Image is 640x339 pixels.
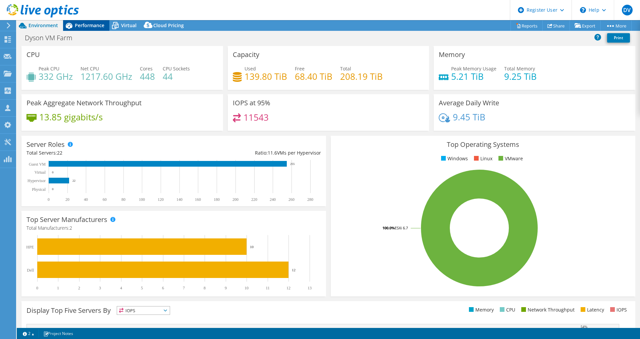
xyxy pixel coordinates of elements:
[69,225,72,231] span: 2
[244,114,269,121] h4: 11543
[290,162,295,166] text: 255
[174,149,321,157] div: Ratio: VMs per Hypervisor
[117,306,170,315] span: IOPS
[29,162,46,167] text: Guest VM
[26,224,321,232] h4: Total Manufacturers:
[183,286,185,290] text: 7
[233,99,270,107] h3: IOPS at 95%
[26,51,40,58] h3: CPU
[268,150,277,156] span: 11.6
[439,99,499,107] h3: Average Daily Write
[382,225,395,230] tspan: 100.0%
[251,197,257,202] text: 220
[18,329,39,338] a: 2
[35,170,46,175] text: Virtual
[225,286,227,290] text: 9
[153,22,184,29] span: Cloud Pricing
[121,197,125,202] text: 80
[292,268,296,272] text: 12
[26,149,174,157] div: Total Servers:
[22,34,83,42] h1: Dyson VM Farm
[39,329,78,338] a: Project Notes
[607,33,630,43] a: Print
[307,197,313,202] text: 280
[26,99,142,107] h3: Peak Aggregate Network Throughput
[36,286,38,290] text: 0
[295,65,305,72] span: Free
[308,286,312,290] text: 13
[81,73,132,80] h4: 1217.60 GHz
[439,51,465,58] h3: Memory
[504,65,535,72] span: Total Memory
[81,65,99,72] span: Net CPU
[29,22,58,29] span: Environment
[39,65,59,72] span: Peak CPU
[340,65,351,72] span: Total
[52,171,54,174] text: 0
[579,306,604,314] li: Latency
[266,286,270,290] text: 11
[27,268,34,273] text: Dell
[581,325,587,329] text: 54%
[295,73,332,80] h4: 68.40 TiB
[163,73,190,80] h4: 44
[75,22,104,29] span: Performance
[245,286,249,290] text: 10
[57,286,59,290] text: 1
[39,113,103,121] h4: 13.85 gigabits/s
[504,73,537,80] h4: 9.25 TiB
[84,197,88,202] text: 40
[520,306,575,314] li: Network Throughput
[141,286,143,290] text: 5
[245,65,256,72] span: Used
[453,113,485,121] h4: 9.45 TiB
[395,225,408,230] tspan: ESXi 6.7
[163,65,190,72] span: CPU Sockets
[497,155,523,162] li: VMware
[270,197,276,202] text: 240
[158,197,164,202] text: 120
[511,20,543,31] a: Reports
[204,286,206,290] text: 8
[472,155,492,162] li: Linux
[103,197,107,202] text: 60
[467,306,494,314] li: Memory
[340,73,383,80] h4: 208.19 TiB
[622,5,633,15] span: DV
[32,187,46,192] text: Physical
[580,7,586,13] svg: \n
[140,73,155,80] h4: 448
[139,197,145,202] text: 100
[65,197,69,202] text: 20
[232,197,238,202] text: 200
[233,51,259,58] h3: Capacity
[288,197,295,202] text: 260
[195,197,201,202] text: 160
[250,245,254,249] text: 10
[336,141,630,148] h3: Top Operating Systems
[52,187,54,191] text: 0
[57,150,62,156] span: 22
[608,306,627,314] li: IOPS
[72,179,75,182] text: 22
[498,306,515,314] li: CPU
[176,197,182,202] text: 140
[451,73,496,80] h4: 5.21 TiB
[26,245,34,249] text: HPE
[48,197,50,202] text: 0
[451,65,496,72] span: Peak Memory Usage
[570,20,601,31] a: Export
[120,286,122,290] text: 4
[214,197,220,202] text: 180
[439,155,468,162] li: Windows
[28,178,46,183] text: Hypervisor
[26,216,107,223] h3: Top Server Manufacturers
[245,73,287,80] h4: 139.80 TiB
[140,65,153,72] span: Cores
[162,286,164,290] text: 6
[542,20,570,31] a: Share
[99,286,101,290] text: 3
[39,73,73,80] h4: 332 GHz
[600,20,632,31] a: More
[78,286,80,290] text: 2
